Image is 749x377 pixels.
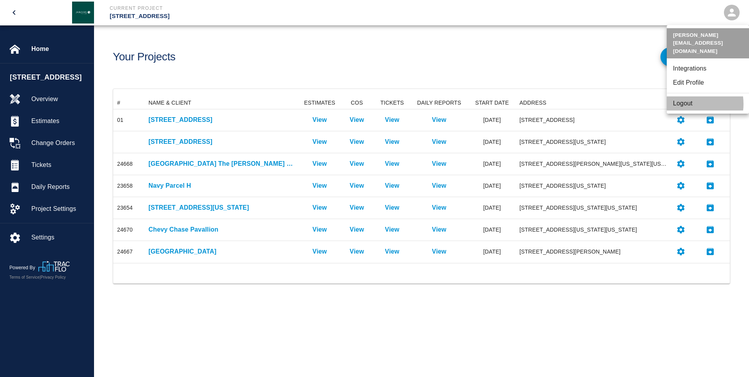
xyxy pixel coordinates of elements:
[673,32,718,38] strong: [PERSON_NAME]
[710,339,749,377] iframe: Chat Widget
[667,96,749,111] li: Logout
[673,40,723,54] strong: [EMAIL_ADDRESS][DOMAIN_NAME]
[667,76,749,90] li: Edit Profile
[667,62,749,76] li: Integrations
